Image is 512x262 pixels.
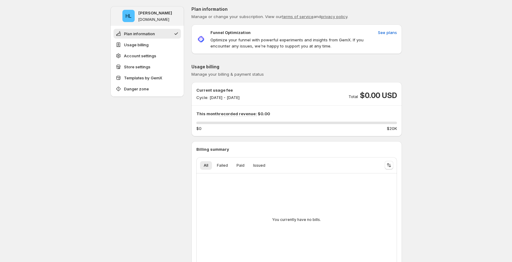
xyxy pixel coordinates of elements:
span: Paid [237,163,244,168]
p: [PERSON_NAME] [138,10,172,16]
span: Store settings [124,64,150,70]
span: $0.00 USD [360,91,397,101]
button: Store settings [114,62,181,72]
p: Current usage fee [196,87,240,93]
button: Plan information [114,29,181,39]
p: [DOMAIN_NAME] [138,17,169,22]
span: Account settings [124,53,156,59]
button: Sort the results [385,161,393,169]
a: privacy policy [321,14,347,19]
p: Plan information [191,6,402,12]
span: All [204,163,208,168]
p: Optimize your funnel with powerful experiments and insights from GemX. If you encounter any issue... [210,37,375,49]
a: terms of service [282,14,314,19]
span: Hugh Le [122,10,135,22]
span: Plan information [124,31,155,37]
span: Manage your billing & payment status [191,72,264,77]
p: Funnel Optimization [210,29,251,36]
img: Funnel Optimization [196,35,206,44]
p: This month $0.00 [196,111,397,117]
span: $20K [387,125,397,131]
span: Danger zone [124,86,149,92]
p: Cycle: [DATE] - [DATE] [196,94,240,101]
span: recorded revenue: [219,111,257,116]
span: See plans [378,29,397,36]
span: $0 [196,125,202,131]
span: Manage or change your subscription. View our and . [191,14,348,19]
span: Issued [253,163,265,168]
p: You currently have no bills. [272,217,321,222]
button: Usage billing [114,40,181,50]
button: Templates by GemX [114,73,181,83]
button: Account settings [114,51,181,61]
p: Billing summary [196,146,397,152]
span: Failed [217,163,228,168]
span: Usage billing [124,42,148,48]
text: HL [125,13,132,19]
p: Total [348,93,358,100]
button: See plans [374,28,401,37]
p: Usage billing [191,64,402,70]
span: Templates by GemX [124,75,162,81]
button: Danger zone [114,84,181,94]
